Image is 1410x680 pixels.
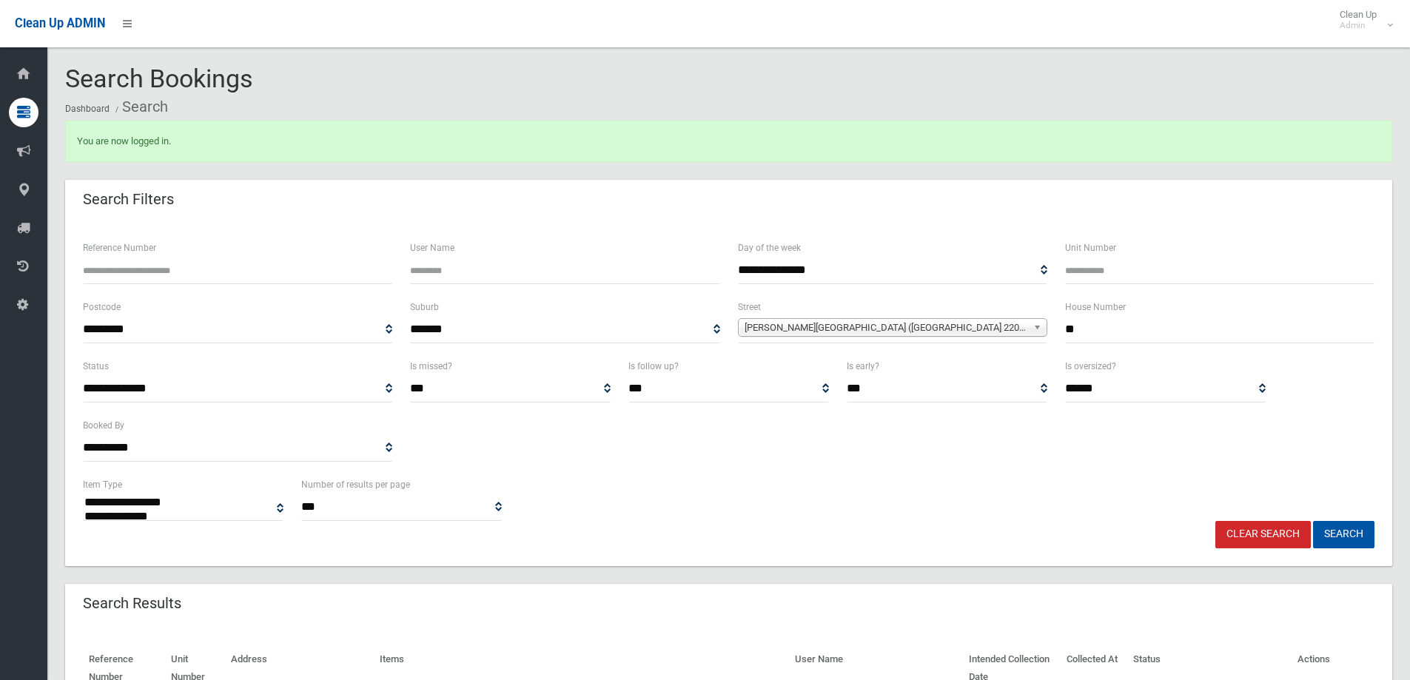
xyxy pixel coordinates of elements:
header: Search Results [65,589,199,618]
label: User Name [410,240,454,256]
span: Clean Up [1332,9,1391,31]
a: Dashboard [65,104,110,114]
label: Postcode [83,299,121,315]
label: Is oversized? [1065,358,1116,374]
span: Clean Up ADMIN [15,16,105,30]
a: Clear Search [1215,521,1311,548]
span: [PERSON_NAME][GEOGRAPHIC_DATA] ([GEOGRAPHIC_DATA] 2200) [745,319,1027,337]
button: Search [1313,521,1374,548]
label: Status [83,358,109,374]
small: Admin [1340,20,1377,31]
label: Street [738,299,761,315]
label: Day of the week [738,240,801,256]
label: Reference Number [83,240,156,256]
label: Number of results per page [301,477,410,493]
label: Booked By [83,417,124,434]
label: Item Type [83,477,122,493]
label: Is early? [847,358,879,374]
label: Suburb [410,299,439,315]
div: You are now logged in. [65,121,1392,162]
li: Search [112,93,168,121]
label: Unit Number [1065,240,1116,256]
label: Is follow up? [628,358,679,374]
span: Search Bookings [65,64,253,93]
header: Search Filters [65,185,192,214]
label: Is missed? [410,358,452,374]
label: House Number [1065,299,1126,315]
